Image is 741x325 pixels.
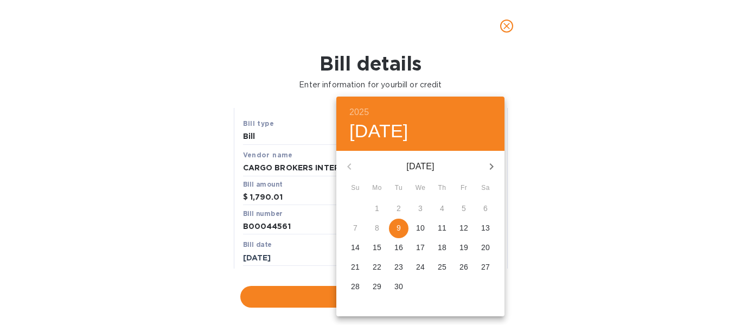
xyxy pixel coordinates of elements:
p: 25 [438,262,446,272]
p: 9 [397,222,401,233]
button: 16 [389,238,408,258]
button: [DATE] [349,120,408,143]
p: 18 [438,242,446,253]
p: 16 [394,242,403,253]
span: Sa [476,183,495,194]
button: 9 [389,219,408,238]
p: 10 [416,222,425,233]
span: Mo [367,183,387,194]
button: 29 [367,277,387,297]
button: 24 [411,258,430,277]
p: 22 [373,262,381,272]
span: Th [432,183,452,194]
p: 20 [481,242,490,253]
p: 19 [459,242,468,253]
p: 17 [416,242,425,253]
p: 29 [373,281,381,292]
p: 24 [416,262,425,272]
button: 30 [389,277,408,297]
p: 26 [459,262,468,272]
p: 21 [351,262,360,272]
button: 15 [367,238,387,258]
span: We [411,183,430,194]
p: [DATE] [362,160,478,173]
span: Su [346,183,365,194]
button: 20 [476,238,495,258]
button: 18 [432,238,452,258]
span: Fr [454,183,474,194]
p: 14 [351,242,360,253]
p: 30 [394,281,403,292]
button: 14 [346,238,365,258]
button: 23 [389,258,408,277]
button: 25 [432,258,452,277]
p: 15 [373,242,381,253]
button: 28 [346,277,365,297]
button: 26 [454,258,474,277]
button: 10 [411,219,430,238]
p: 13 [481,222,490,233]
p: 23 [394,262,403,272]
p: 11 [438,222,446,233]
button: 12 [454,219,474,238]
p: 28 [351,281,360,292]
p: 27 [481,262,490,272]
button: 13 [476,219,495,238]
button: 19 [454,238,474,258]
p: 12 [459,222,468,233]
button: 2025 [349,105,369,120]
button: 22 [367,258,387,277]
button: 11 [432,219,452,238]
button: 27 [476,258,495,277]
button: 17 [411,238,430,258]
button: 21 [346,258,365,277]
span: Tu [389,183,408,194]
